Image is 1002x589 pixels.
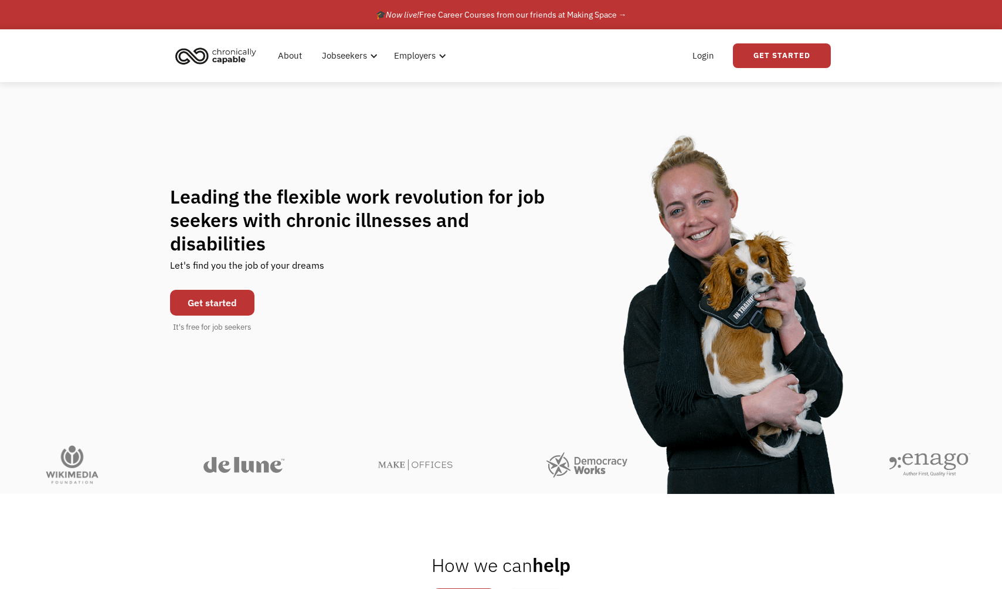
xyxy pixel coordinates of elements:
[322,49,367,63] div: Jobseekers
[394,49,436,63] div: Employers
[685,37,721,75] a: Login
[173,321,251,333] div: It's free for job seekers
[172,43,265,69] a: home
[170,290,254,316] a: Get started
[376,8,627,22] div: 🎓 Free Career Courses from our friends at Making Space →
[387,37,450,75] div: Employers
[386,9,419,20] em: Now live!
[315,37,381,75] div: Jobseekers
[172,43,260,69] img: Chronically Capable logo
[432,553,532,577] span: How we can
[170,185,568,255] h1: Leading the flexible work revolution for job seekers with chronic illnesses and disabilities
[733,43,831,68] a: Get Started
[170,255,324,284] div: Let's find you the job of your dreams
[271,37,309,75] a: About
[432,553,570,577] h2: help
